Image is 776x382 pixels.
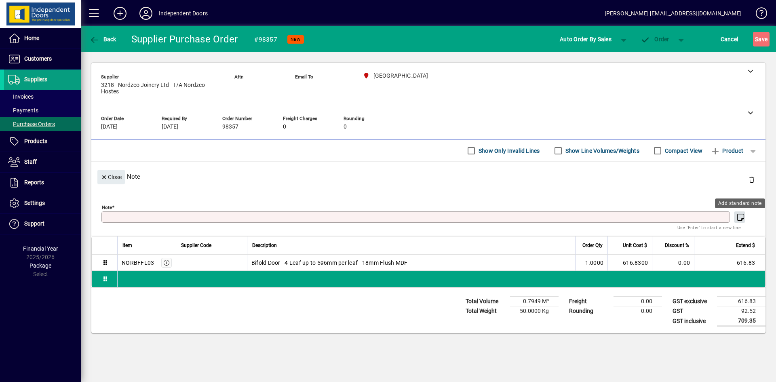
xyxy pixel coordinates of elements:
[24,220,44,227] span: Support
[652,255,694,271] td: 0.00
[750,2,766,28] a: Knowledge Base
[565,306,614,316] td: Rounding
[637,32,673,46] button: Order
[556,32,616,46] button: Auto Order By Sales
[582,241,603,250] span: Order Qty
[344,124,347,130] span: 0
[4,28,81,49] a: Home
[575,255,607,271] td: 1.0000
[755,33,768,46] span: ave
[510,306,559,316] td: 50.0000 Kg
[87,32,118,46] button: Back
[510,297,559,306] td: 0.7949 M³
[742,170,761,189] button: Delete
[614,297,662,306] td: 0.00
[30,262,51,269] span: Package
[252,241,277,250] span: Description
[755,36,758,42] span: S
[694,255,765,271] td: 616.83
[717,306,765,316] td: 92.52
[24,158,37,165] span: Staff
[95,173,127,180] app-page-header-button: Close
[4,117,81,131] a: Purchase Orders
[122,241,132,250] span: Item
[101,82,222,95] span: 3218 - Nordzco Joinery Ltd - T/A Nordzco Hostes
[81,32,125,46] app-page-header-button: Back
[4,103,81,117] a: Payments
[641,36,669,42] span: Order
[721,33,738,46] span: Cancel
[715,198,765,208] div: Add standard note
[89,36,116,42] span: Back
[8,93,34,100] span: Invoices
[753,32,770,46] button: Save
[4,90,81,103] a: Invoices
[159,7,208,20] div: Independent Doors
[131,33,238,46] div: Supplier Purchase Order
[122,259,154,267] div: NORBFFL03
[24,76,47,82] span: Suppliers
[24,179,44,186] span: Reports
[24,55,52,62] span: Customers
[560,33,612,46] span: Auto Order By Sales
[101,171,122,184] span: Close
[668,316,717,326] td: GST inclusive
[181,241,211,250] span: Supplier Code
[91,162,765,191] div: Note
[234,82,236,89] span: -
[677,223,741,232] mat-hint: Use 'Enter' to start a new line
[623,241,647,250] span: Unit Cost $
[24,200,45,206] span: Settings
[605,7,742,20] div: [PERSON_NAME] [EMAIL_ADDRESS][DOMAIN_NAME]
[742,176,761,183] app-page-header-button: Delete
[4,131,81,152] a: Products
[8,121,55,127] span: Purchase Orders
[251,259,408,267] span: Bifold Door - 4 Leaf up to 596mm per leaf - 18mm Flush MDF
[24,35,39,41] span: Home
[462,297,510,306] td: Total Volume
[614,306,662,316] td: 0.00
[565,297,614,306] td: Freight
[736,241,755,250] span: Extend $
[462,306,510,316] td: Total Weight
[717,297,765,306] td: 616.83
[23,245,58,252] span: Financial Year
[101,124,118,130] span: [DATE]
[24,138,47,144] span: Products
[717,316,765,326] td: 709.35
[162,124,178,130] span: [DATE]
[564,147,639,155] label: Show Line Volumes/Weights
[97,170,125,184] button: Close
[607,255,652,271] td: 616.8300
[291,37,301,42] span: NEW
[4,214,81,234] a: Support
[102,205,112,210] mat-label: Note
[4,152,81,172] a: Staff
[283,124,286,130] span: 0
[4,193,81,213] a: Settings
[663,147,702,155] label: Compact View
[295,82,297,89] span: -
[8,107,38,114] span: Payments
[719,32,740,46] button: Cancel
[665,241,689,250] span: Discount %
[222,124,238,130] span: 98357
[477,147,540,155] label: Show Only Invalid Lines
[254,33,277,46] div: #98357
[4,173,81,193] a: Reports
[107,6,133,21] button: Add
[4,49,81,69] a: Customers
[668,306,717,316] td: GST
[133,6,159,21] button: Profile
[668,297,717,306] td: GST exclusive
